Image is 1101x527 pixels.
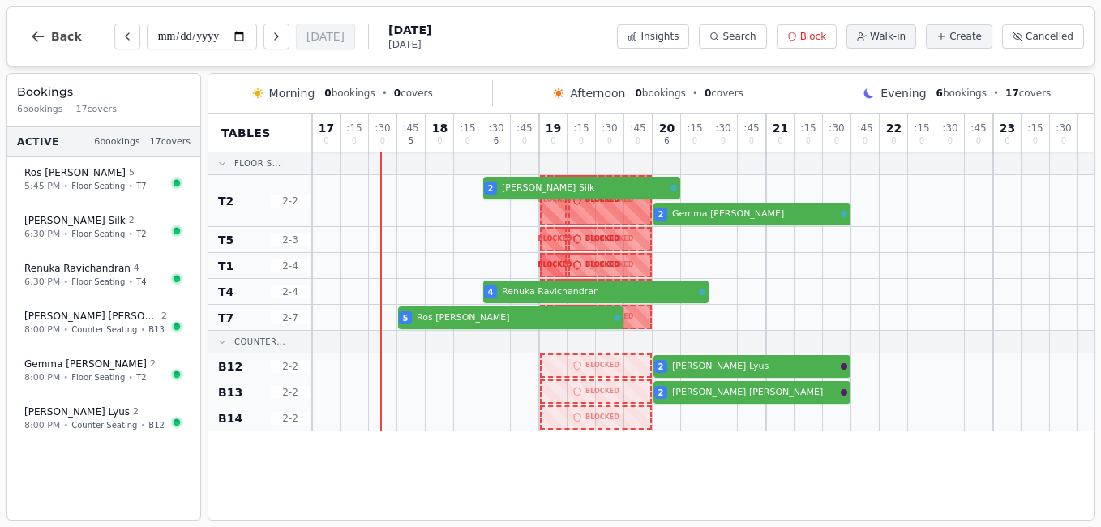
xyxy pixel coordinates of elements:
[218,284,233,300] span: T4
[150,358,156,371] span: 2
[218,358,242,375] span: B12
[692,87,698,100] span: •
[834,137,839,145] span: 0
[432,122,448,134] span: 18
[221,125,271,141] span: Tables
[24,166,126,179] span: Ros [PERSON_NAME]
[63,276,68,288] span: •
[71,228,125,240] span: Floor Seating
[1005,88,1019,99] span: 17
[886,122,902,134] span: 22
[773,122,788,134] span: 21
[14,157,194,202] button: Ros [PERSON_NAME]55:45 PM•Floor Seating•T7
[263,24,289,49] button: Next day
[128,276,133,288] span: •
[136,180,146,192] span: T7
[17,84,191,100] h3: Bookings
[17,17,95,56] button: Back
[846,24,916,49] button: Walk-in
[24,214,126,227] span: [PERSON_NAME] Silk
[380,137,385,145] span: 0
[128,371,133,383] span: •
[63,371,68,383] span: •
[136,228,146,240] span: T2
[546,122,561,134] span: 19
[664,137,669,145] span: 6
[1002,24,1084,49] button: Cancelled
[522,137,527,145] span: 0
[133,405,139,419] span: 2
[24,228,60,242] span: 6:30 PM
[658,361,664,373] span: 2
[394,87,433,100] span: covers
[1033,137,1038,145] span: 0
[635,88,641,99] span: 0
[692,137,697,145] span: 0
[993,87,999,100] span: •
[705,87,743,100] span: covers
[502,182,667,195] span: [PERSON_NAME] Silk
[63,228,68,240] span: •
[128,180,133,192] span: •
[24,419,60,433] span: 8:00 PM
[417,311,610,325] span: Ros [PERSON_NAME]
[672,360,838,374] span: [PERSON_NAME] Lyus
[460,123,475,133] span: : 15
[942,123,957,133] span: : 30
[234,336,285,348] span: Counter...
[14,205,194,250] button: [PERSON_NAME] Silk26:30 PM•Floor Seating•T2
[63,323,68,336] span: •
[970,123,986,133] span: : 45
[936,88,943,99] span: 6
[346,123,362,133] span: : 15
[863,137,868,145] span: 0
[234,157,281,169] span: Floor S...
[150,135,191,149] span: 17 covers
[352,137,357,145] span: 0
[324,88,331,99] span: 0
[24,358,147,371] span: Gemma [PERSON_NAME]
[136,276,146,288] span: T4
[699,24,766,49] button: Search
[271,412,310,425] span: 2 - 2
[488,123,503,133] span: : 30
[24,371,60,385] span: 8:00 PM
[271,234,310,246] span: 2 - 3
[382,87,388,100] span: •
[494,137,499,145] span: 6
[114,24,140,49] button: Previous day
[516,123,532,133] span: : 45
[800,123,816,133] span: : 15
[857,123,872,133] span: : 45
[129,166,135,180] span: 5
[636,137,640,145] span: 0
[1061,137,1066,145] span: 0
[129,214,135,228] span: 2
[63,180,68,192] span: •
[806,137,811,145] span: 0
[488,182,494,195] span: 2
[658,387,664,399] span: 2
[570,85,625,101] span: Afternoon
[1027,123,1043,133] span: : 15
[63,419,68,431] span: •
[630,123,645,133] span: : 45
[749,137,754,145] span: 0
[640,30,679,43] span: Insights
[14,349,194,393] button: Gemma [PERSON_NAME]28:00 PM•Floor Seating•T2
[465,137,470,145] span: 0
[375,123,390,133] span: : 30
[777,24,837,49] button: Block
[891,137,896,145] span: 0
[296,24,355,49] button: [DATE]
[705,88,711,99] span: 0
[672,208,838,221] span: Gemma [PERSON_NAME]
[319,122,334,134] span: 17
[573,123,589,133] span: : 15
[71,276,125,288] span: Floor Seating
[218,258,233,274] span: T1
[218,310,233,326] span: T7
[218,232,233,248] span: T5
[148,419,165,431] span: B12
[687,123,702,133] span: : 15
